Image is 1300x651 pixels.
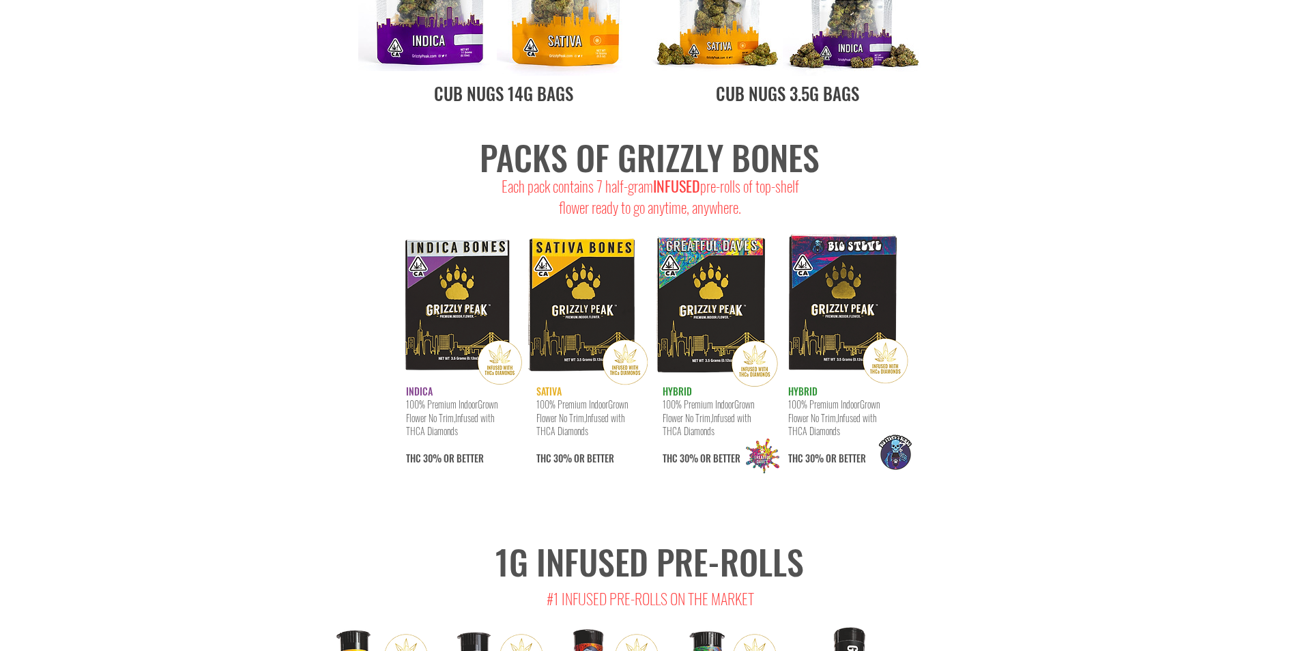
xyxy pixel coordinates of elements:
span: THC 30% OR BETTER [788,411,876,465]
img: BS-Logo.png [865,422,925,482]
span: Infused with THCA Diamonds [663,411,751,439]
span: Grown Flower No Trim, [788,397,880,425]
span: CUB NUGS 14G BAGS [434,81,573,106]
span: PACKS OF GRIZZLY BONES [480,131,820,182]
span: INFUSED [653,175,700,197]
span: CUB NUGS 3.5G BAGS [716,81,859,106]
span: THC 30% OR BETTER [663,411,751,465]
img: GD-logo.png [736,430,789,482]
span: #1 INFUSED PRE-ROLLS ON THE MARKET [547,587,754,609]
span: Infused with THCA Diamonds [536,411,624,439]
span: Infused with THCA Diamonds [406,411,494,439]
span: Grown Flower No Trim, [536,397,628,425]
span: HYBRID [788,384,818,398]
span: INDICA [406,384,433,398]
span: 100% Premium Indoor [406,397,478,411]
img: 7BS.png [783,221,912,390]
span: THC 30% OR BETTER [406,411,494,465]
span: 100% Premium Indoor [663,397,734,411]
span: Grown Flower No Trim, [406,397,497,425]
span: Each pack contains 7 half-gram pre-rolls of top-shelf flower ready to go anytime, anywhere. [502,175,799,218]
img: 7gd.png [650,221,783,393]
span: Grown Flower No Trim, [663,397,754,425]
img: 7sativa.png [521,223,650,391]
img: 7indica.png [399,225,525,390]
span: 100% Premium Indoor [788,397,860,411]
span: THC 30% OR BETTER [536,411,624,465]
span: Infused with THCA Diamonds [788,411,876,439]
span: 1G INFUSED PRE-ROLLS [495,536,804,586]
span: 100% Premium Indoor [536,397,608,411]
